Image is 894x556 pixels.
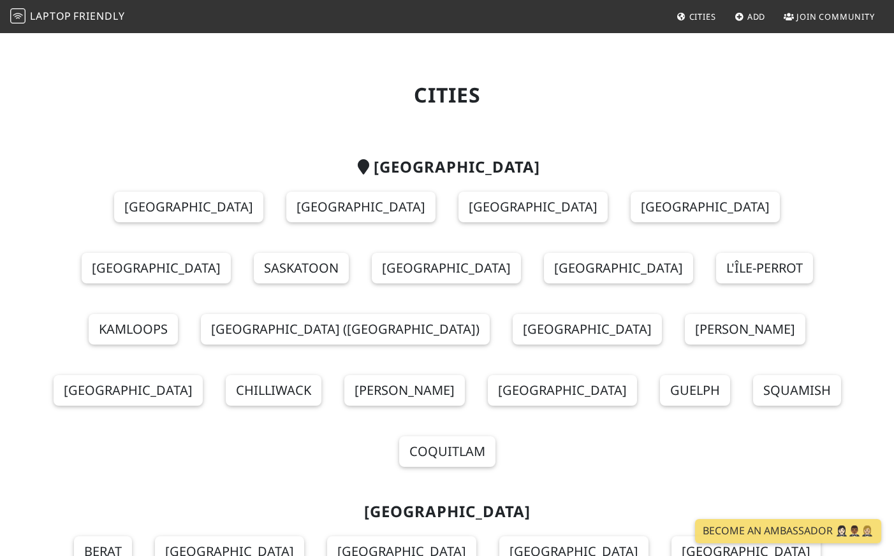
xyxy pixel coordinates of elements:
[796,11,875,22] span: Join Community
[82,253,231,283] a: [GEOGRAPHIC_DATA]
[54,375,203,406] a: [GEOGRAPHIC_DATA]
[30,9,71,23] span: Laptop
[114,192,263,222] a: [GEOGRAPHIC_DATA]
[286,192,436,222] a: [GEOGRAPHIC_DATA]
[716,253,813,283] a: L'Île-Perrot
[671,5,721,28] a: Cities
[344,375,465,406] a: [PERSON_NAME]
[201,314,490,345] a: [GEOGRAPHIC_DATA] ([GEOGRAPHIC_DATA])
[695,519,881,543] a: Become an Ambassador 🤵🏻‍♀️🤵🏾‍♂️🤵🏼‍♀️
[372,253,521,283] a: [GEOGRAPHIC_DATA]
[10,8,26,24] img: LaptopFriendly
[544,253,693,283] a: [GEOGRAPHIC_DATA]
[753,375,841,406] a: Squamish
[89,314,178,345] a: Kamloops
[458,192,608,222] a: [GEOGRAPHIC_DATA]
[399,436,495,467] a: Coquitlam
[631,192,780,222] a: [GEOGRAPHIC_DATA]
[747,11,766,22] span: Add
[689,11,716,22] span: Cities
[660,375,730,406] a: Guelph
[254,253,349,283] a: Saskatoon
[34,503,860,521] h2: [GEOGRAPHIC_DATA]
[34,83,860,107] h1: Cities
[513,314,662,345] a: [GEOGRAPHIC_DATA]
[779,5,880,28] a: Join Community
[729,5,771,28] a: Add
[34,158,860,176] h2: [GEOGRAPHIC_DATA]
[73,9,124,23] span: Friendly
[10,6,125,28] a: LaptopFriendly LaptopFriendly
[488,375,637,406] a: [GEOGRAPHIC_DATA]
[226,375,321,406] a: Chilliwack
[685,314,805,345] a: [PERSON_NAME]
